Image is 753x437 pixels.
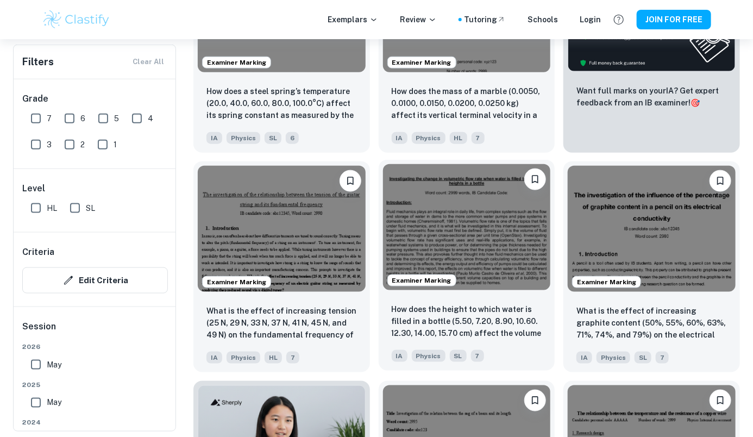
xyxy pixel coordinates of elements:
button: JOIN FOR FREE [637,10,711,29]
button: Help and Feedback [610,10,628,29]
span: Examiner Marking [203,58,271,67]
span: Physics [597,352,630,364]
span: 1 [114,139,117,151]
span: 2024 [22,418,168,428]
a: Login [580,14,601,26]
span: 7 [656,352,669,364]
span: Physics [227,352,260,364]
span: SL [86,202,95,214]
span: IA [392,350,407,362]
span: 5 [114,113,119,124]
span: 6 [80,113,85,124]
a: Tutoring [464,14,506,26]
span: 7 [472,132,485,144]
span: 2026 [22,342,168,352]
span: May [47,397,61,409]
span: Physics [412,132,445,144]
img: Physics IA example thumbnail: What is the effect of increasing graphit [568,166,736,291]
span: 2025 [22,380,168,390]
p: How does a steel spring’s temperature (20.0, 40.0, 60.0, 80.0, 100.0°C) affect its spring constan... [206,85,357,122]
span: Examiner Marking [573,277,641,287]
a: Schools [528,14,558,26]
h6: Level [22,182,168,195]
span: Examiner Marking [203,277,271,287]
a: Examiner MarkingPlease log in to bookmark exemplarsHow does the height to which water is filled i... [379,161,555,372]
span: Physics [227,132,260,144]
img: Physics IA example thumbnail: How does the height to which water is fi [383,164,551,290]
span: SL [450,350,467,362]
span: 4 [148,113,153,124]
p: Review [400,14,437,26]
span: May [47,359,61,371]
span: 6 [286,132,299,144]
img: Physics IA example thumbnail: What is the effect of increasing tension [198,166,366,291]
span: 3 [47,139,52,151]
h6: Session [22,320,168,342]
span: 7 [47,113,52,124]
span: IA [206,132,222,144]
p: Exemplars [328,14,378,26]
button: Please log in to bookmark exemplars [710,390,731,411]
span: Examiner Marking [388,58,456,67]
span: 7 [286,352,299,364]
p: Want full marks on your IA ? Get expert feedback from an IB examiner! [576,85,727,109]
h6: Grade [22,92,168,105]
span: 7 [471,350,484,362]
span: 2 [80,139,85,151]
p: What is the effect of increasing tension (25 N, 29 N, 33 N, 37 N, 41 N, 45 N, and 49 N) on the fu... [206,305,357,342]
button: Please log in to bookmark exemplars [340,170,361,192]
p: How does the height to which water is filled in a bottle (5.50, 7.20, 8.90, 10.60. 12.30, 14.00, ... [392,303,542,340]
span: HL [450,132,467,144]
span: Physics [412,350,445,362]
span: IA [576,352,592,364]
p: What is the effect of increasing graphite content (50%, 55%, 60%, 63%, 71%, 74%, and 79%) on the ... [576,305,727,342]
span: SL [265,132,281,144]
a: Examiner MarkingPlease log in to bookmark exemplarsWhat is the effect of increasing tension (25 N... [193,161,370,372]
button: Please log in to bookmark exemplars [710,170,731,192]
button: Please log in to bookmark exemplars [524,390,546,411]
span: IA [392,132,407,144]
p: How does the mass of a marble (0.0050, 0.0100, 0.0150, 0.0200, 0.0250 kg) affect its vertical ter... [392,85,542,122]
span: SL [635,352,651,364]
button: Edit Criteria [22,267,168,294]
a: Examiner MarkingPlease log in to bookmark exemplarsWhat is the effect of increasing graphite cont... [563,161,740,372]
span: Examiner Marking [388,276,456,285]
span: HL [47,202,57,214]
h6: Filters [22,54,54,70]
button: Please log in to bookmark exemplars [524,168,546,190]
img: Clastify logo [42,9,111,30]
span: HL [265,352,282,364]
span: 🎯 [691,98,700,107]
span: IA [206,352,222,364]
h6: Criteria [22,246,54,259]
